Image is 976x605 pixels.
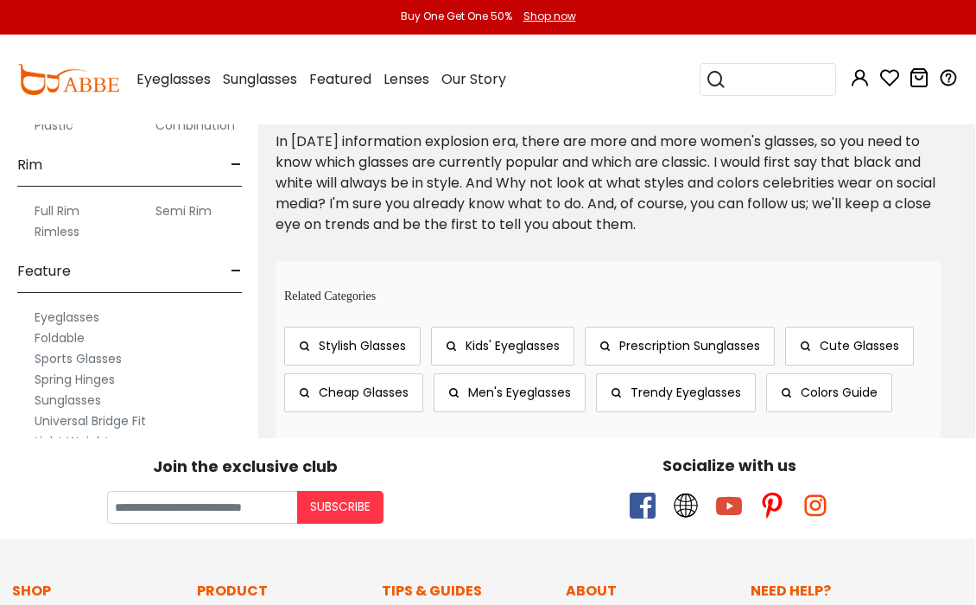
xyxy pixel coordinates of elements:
span: Our Story [441,69,506,89]
img: abbeglasses.com [17,64,119,95]
span: Colors Guide [801,384,878,401]
span: Featured [309,69,371,89]
span: - [231,251,242,292]
span: Kids' Eyeglasses [466,337,560,354]
span: Stylish Glasses [319,337,406,354]
span: Prescription Sunglasses [619,337,760,354]
span: twitter [673,493,699,519]
p: Product [197,581,364,602]
p: Shop [12,581,180,602]
span: instagram [802,493,828,519]
span: Trendy Eyeglasses [631,384,741,401]
span: - [231,144,242,186]
a: Shop now [515,9,576,23]
label: Spring Hinges [35,369,115,390]
a: Men's Eyeglasses [434,373,586,412]
label: Universal Bridge Fit [35,411,146,431]
p: Tips & Guides [382,581,549,602]
label: Combination [155,115,235,136]
span: Cheap Glasses [319,384,409,401]
div: Buy One Get One 50% [401,9,512,24]
button: Subscribe [297,491,383,524]
div: Socialize with us [496,454,962,477]
div: Shop now [523,9,576,24]
label: Plastic [35,115,73,136]
a: Kids' Eyeglasses [431,327,574,366]
label: Sports Glasses [35,348,122,369]
p: In [DATE] information explosion era, there are more and more women's glasses, so you need to know... [276,131,941,235]
a: Colors Guide [766,373,892,412]
p: About [566,581,733,602]
span: youtube [716,493,742,519]
label: Full Rim [35,201,79,221]
span: pinterest [759,493,785,519]
label: Rimless [35,221,79,242]
span: Feature [17,251,71,292]
input: Your email [107,491,297,524]
span: Sunglasses [223,69,297,89]
span: facebook [630,493,656,519]
span: Rim [17,144,42,186]
a: Prescription Sunglasses [585,327,775,366]
label: Semi Rim [155,201,212,221]
p: Related Categories [284,287,941,305]
span: Eyeglasses [136,69,211,89]
a: Stylish Glasses [284,327,421,366]
div: Join the exclusive club [12,451,478,478]
a: Trendy Eyeglasses [596,373,756,412]
span: Men's Eyeglasses [468,384,571,401]
p: Need Help? [751,581,962,602]
label: Foldable [35,328,85,348]
a: Cute Glasses [785,327,914,366]
span: Cute Glasses [820,337,899,354]
label: Light Weight [35,431,110,452]
a: Cheap Glasses [284,373,423,412]
span: Lenses [383,69,429,89]
label: Eyeglasses [35,307,99,328]
label: Sunglasses [35,390,101,411]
